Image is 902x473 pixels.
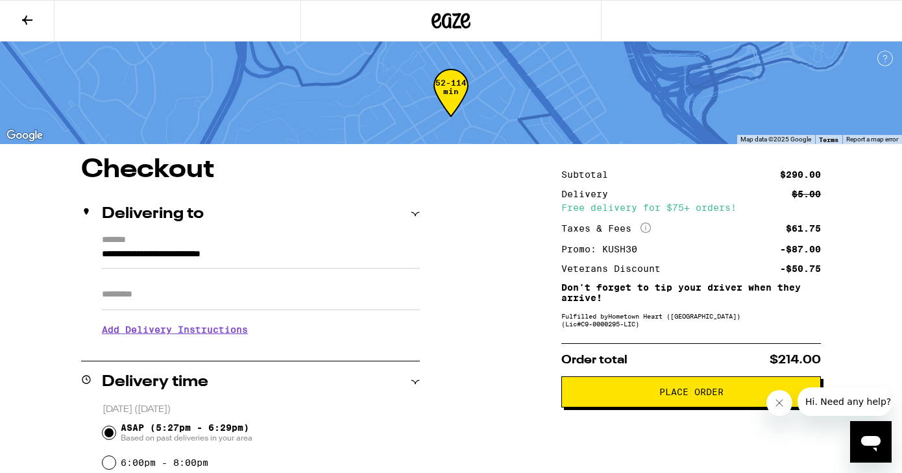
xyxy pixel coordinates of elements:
[3,127,46,144] img: Google
[561,312,821,328] div: Fulfilled by Hometown Heart ([GEOGRAPHIC_DATA]) (Lic# C9-0000295-LIC )
[561,376,821,407] button: Place Order
[740,136,811,143] span: Map data ©2025 Google
[561,189,617,199] div: Delivery
[561,203,821,212] div: Free delivery for $75+ orders!
[561,245,646,254] div: Promo: KUSH30
[102,206,204,222] h2: Delivering to
[102,315,420,345] h3: Add Delivery Instructions
[81,157,420,183] h1: Checkout
[102,345,420,355] p: We'll contact you at [PHONE_NUMBER] when we arrive
[561,223,651,234] div: Taxes & Fees
[780,170,821,179] div: $290.00
[121,457,208,468] label: 6:00pm - 8:00pm
[780,264,821,273] div: -$50.75
[786,224,821,233] div: $61.75
[846,136,898,143] a: Report a map error
[792,189,821,199] div: $5.00
[103,404,420,416] p: [DATE] ([DATE])
[102,374,208,390] h2: Delivery time
[780,245,821,254] div: -$87.00
[433,79,469,127] div: 52-114 min
[561,264,670,273] div: Veterans Discount
[798,387,892,416] iframe: Message from company
[770,354,821,366] span: $214.00
[561,170,617,179] div: Subtotal
[561,354,628,366] span: Order total
[121,433,252,443] span: Based on past deliveries in your area
[3,127,46,144] a: Open this area in Google Maps (opens a new window)
[766,390,792,416] iframe: Close message
[121,422,252,443] span: ASAP (5:27pm - 6:29pm)
[819,136,838,143] a: Terms
[850,421,892,463] iframe: Button to launch messaging window
[659,387,724,396] span: Place Order
[561,282,821,303] p: Don't forget to tip your driver when they arrive!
